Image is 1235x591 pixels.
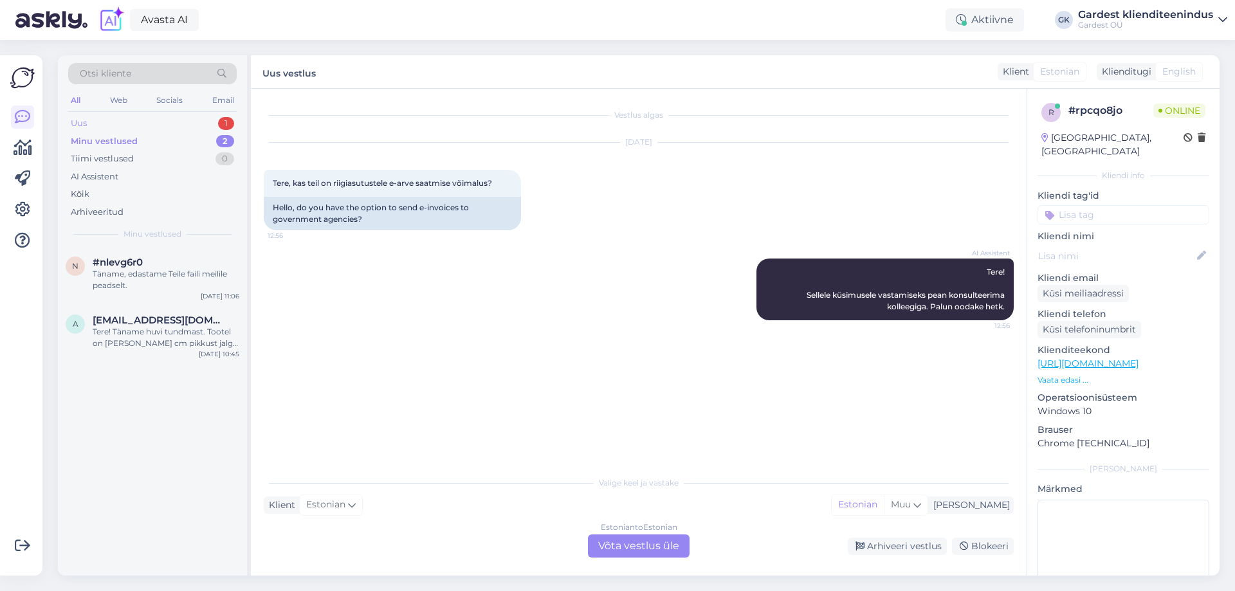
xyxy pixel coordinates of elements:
[998,65,1029,78] div: Klient
[1038,391,1209,405] p: Operatsioonisüsteem
[154,92,185,109] div: Socials
[71,152,134,165] div: Tiimi vestlused
[928,498,1010,512] div: [PERSON_NAME]
[1038,189,1209,203] p: Kliendi tag'id
[1038,249,1194,263] input: Lisa nimi
[1038,271,1209,285] p: Kliendi email
[1038,170,1209,181] div: Kliendi info
[588,534,690,558] div: Võta vestlus üle
[1040,65,1079,78] span: Estonian
[1078,20,1213,30] div: Gardest OÜ
[1153,104,1205,118] span: Online
[201,291,239,301] div: [DATE] 11:06
[262,63,316,80] label: Uus vestlus
[130,9,199,31] a: Avasta AI
[71,170,118,183] div: AI Assistent
[218,117,234,130] div: 1
[71,135,138,148] div: Minu vestlused
[71,117,87,130] div: Uus
[68,92,83,109] div: All
[71,206,123,219] div: Arhiveeritud
[93,257,143,268] span: #nlevg6r0
[123,228,181,240] span: Minu vestlused
[1038,230,1209,243] p: Kliendi nimi
[93,326,239,349] div: Tere! Täname huvi tundmast. Tootel on [PERSON_NAME] cm pikkust jalga, et sõel ei puudutaks [PERSO...
[1055,11,1073,29] div: GK
[306,498,345,512] span: Estonian
[891,498,911,510] span: Muu
[1038,374,1209,386] p: Vaata edasi ...
[601,522,677,533] div: Estonian to Estonian
[72,261,78,271] span: n
[1078,10,1213,20] div: Gardest klienditeenindus
[93,268,239,291] div: Täname, edastame Teile faili meilile peadselt.
[10,66,35,90] img: Askly Logo
[1038,205,1209,224] input: Lisa tag
[1038,482,1209,496] p: Märkmed
[199,349,239,359] div: [DATE] 10:45
[1038,321,1141,338] div: Küsi telefoninumbrit
[264,197,521,230] div: Hello, do you have the option to send e-invoices to government agencies?
[268,231,316,241] span: 12:56
[98,6,125,33] img: explore-ai
[1038,463,1209,475] div: [PERSON_NAME]
[962,248,1010,258] span: AI Assistent
[273,178,492,188] span: Tere, kas teil on riigiasutustele e-arve saatmise võimalus?
[73,319,78,329] span: A
[1038,285,1129,302] div: Küsi meiliaadressi
[1038,307,1209,321] p: Kliendi telefon
[1078,10,1227,30] a: Gardest klienditeenindusGardest OÜ
[1038,437,1209,450] p: Chrome [TECHNICAL_ID]
[80,67,131,80] span: Otsi kliente
[946,8,1024,32] div: Aktiivne
[848,538,947,555] div: Arhiveeri vestlus
[210,92,237,109] div: Email
[1097,65,1151,78] div: Klienditugi
[1162,65,1196,78] span: English
[264,477,1014,489] div: Valige keel ja vastake
[264,498,295,512] div: Klient
[107,92,130,109] div: Web
[952,538,1014,555] div: Blokeeri
[216,135,234,148] div: 2
[1038,343,1209,357] p: Klienditeekond
[1038,423,1209,437] p: Brauser
[1048,107,1054,117] span: r
[71,188,89,201] div: Kõik
[832,495,884,514] div: Estonian
[93,314,226,326] span: Aa@gmail.com
[215,152,234,165] div: 0
[962,321,1010,331] span: 12:56
[1038,405,1209,418] p: Windows 10
[1041,131,1184,158] div: [GEOGRAPHIC_DATA], [GEOGRAPHIC_DATA]
[264,109,1014,121] div: Vestlus algas
[264,136,1014,148] div: [DATE]
[1038,358,1139,369] a: [URL][DOMAIN_NAME]
[1068,103,1153,118] div: # rpcqo8jo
